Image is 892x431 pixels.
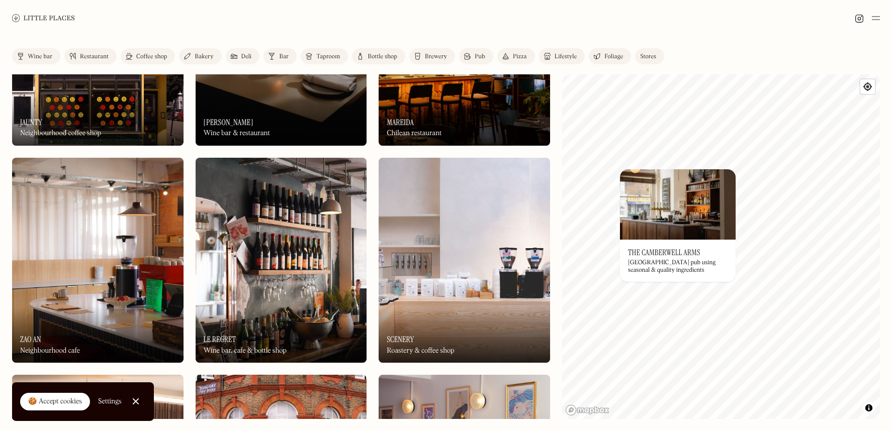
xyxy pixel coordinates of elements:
[628,248,700,257] h3: The Camberwell Arms
[20,118,42,127] h3: Jaunty
[179,48,221,64] a: Bakery
[425,54,447,60] div: Brewery
[562,74,880,419] canvas: Map
[241,54,252,60] div: Deli
[316,54,340,60] div: Taproom
[387,335,414,344] h3: Scenery
[136,54,167,60] div: Coffee shop
[20,129,101,138] div: Neighbourhood coffee shop
[565,404,609,416] a: Mapbox homepage
[459,48,493,64] a: Pub
[497,48,535,64] a: Pizza
[263,48,297,64] a: Bar
[620,169,736,240] img: The Camberwell Arms
[20,393,90,411] a: 🍪 Accept cookies
[352,48,405,64] a: Bottle shop
[379,158,550,363] img: Scenery
[409,48,455,64] a: Brewery
[80,54,109,60] div: Restaurant
[98,390,122,413] a: Settings
[866,402,872,413] span: Toggle attribution
[604,54,623,60] div: Foliage
[204,347,287,355] div: Wine bar, cafe & bottle shop
[64,48,117,64] a: Restaurant
[226,48,260,64] a: Deli
[513,54,527,60] div: Pizza
[863,402,875,414] button: Toggle attribution
[12,158,184,363] img: Zao An
[860,79,875,94] button: Find my location
[387,347,454,355] div: Roastery & coffee shop
[620,169,736,282] a: The Camberwell ArmsThe Camberwell ArmsThe Camberwell Arms[GEOGRAPHIC_DATA] pub using seasonal & q...
[204,129,270,138] div: Wine bar & restaurant
[12,48,60,64] a: Wine bar
[126,391,146,411] a: Close Cookie Popup
[379,158,550,363] a: SceneryScenerySceneryRoastery & coffee shop
[196,158,367,363] a: Le RegretLe RegretLe RegretWine bar, cafe & bottle shop
[196,158,367,363] img: Le Regret
[368,54,397,60] div: Bottle shop
[28,397,82,407] div: 🍪 Accept cookies
[301,48,348,64] a: Taproom
[279,54,289,60] div: Bar
[98,398,122,405] div: Settings
[640,54,656,60] div: Stores
[204,118,253,127] h3: [PERSON_NAME]
[539,48,585,64] a: Lifestyle
[20,335,41,344] h3: Zao An
[28,54,52,60] div: Wine bar
[555,54,577,60] div: Lifestyle
[628,259,728,274] div: [GEOGRAPHIC_DATA] pub using seasonal & quality ingredients
[589,48,631,64] a: Foliage
[121,48,175,64] a: Coffee shop
[635,48,664,64] a: Stores
[387,129,441,138] div: Chilean restaurant
[387,118,414,127] h3: Mareida
[204,335,236,344] h3: Le Regret
[12,158,184,363] a: Zao AnZao AnZao AnNeighbourhood cafe
[475,54,485,60] div: Pub
[20,347,80,355] div: Neighbourhood cafe
[195,54,213,60] div: Bakery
